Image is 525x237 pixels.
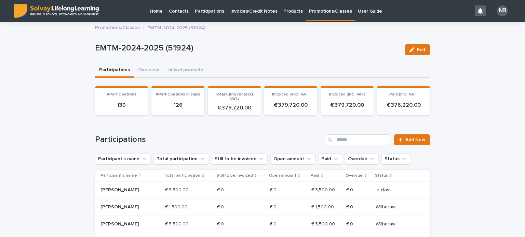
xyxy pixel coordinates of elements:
[270,153,315,164] button: Open amount
[270,203,278,210] p: € 0
[134,63,163,78] button: Overview
[95,153,151,164] button: Participant's name
[100,187,149,193] p: [PERSON_NAME]
[212,153,268,164] button: Still to be invoiced
[95,135,322,145] h1: Participations
[95,43,400,53] p: EMTM-2024-2025 (51924)
[217,186,225,193] p: € 0
[346,186,354,193] p: € 0
[270,186,278,193] p: € 0
[100,172,137,179] p: Participant's name
[165,186,190,193] p: € 3,500.00
[325,102,369,108] p: € 379,720.00
[318,153,342,164] button: Paid
[215,92,254,101] span: Total turnover (excl. VAT)
[95,63,134,78] button: Participations
[270,220,278,227] p: € 0
[217,220,225,227] p: € 0
[269,172,296,179] p: Open amount
[216,172,253,179] p: Still to be invoiced
[95,23,140,31] a: Promotions/Classes
[329,92,365,97] span: Invoiced (incl. VAT)
[346,172,363,179] p: Overdue
[272,92,310,97] span: Invoiced (excl. VAT)
[381,102,426,108] p: € 376,220.00
[376,187,419,193] p: In class
[268,102,313,108] p: € 379,720.00
[375,172,388,179] p: Status
[311,203,335,210] p: € 1,500.00
[311,172,319,179] p: Paid
[100,221,149,227] p: [PERSON_NAME]
[95,216,430,233] tr: [PERSON_NAME]€ 3,500.00€ 3,500.00 € 0€ 0 € 0€ 0 € 3,500.00€ 3,500.00 € 0€ 0 Withdraw
[163,63,207,78] button: Linked products
[165,203,189,210] p: € 1,500.00
[376,204,419,210] p: Withdraw
[153,153,209,164] button: Total participation
[497,5,508,16] div: NB
[212,105,257,111] p: € 379,720.00
[164,172,200,179] p: Total participation
[100,204,149,210] p: [PERSON_NAME]
[346,203,354,210] p: € 0
[217,203,225,210] p: € 0
[394,134,430,145] a: Add New
[311,220,336,227] p: € 3,500.00
[14,4,99,18] img: ED0IkcNQHGZZMpCVrDht
[389,92,418,97] span: Paid (incl. VAT)
[376,221,419,227] p: Withdraw
[147,24,205,31] p: EMTM-2024-2025 (51924)
[345,153,379,164] button: Overdue
[311,186,336,193] p: € 3,500.00
[405,137,426,142] span: Add New
[381,153,411,164] button: Status
[156,92,200,97] span: #Participations in class
[95,182,430,199] tr: [PERSON_NAME]€ 3,500.00€ 3,500.00 € 0€ 0 € 0€ 0 € 3,500.00€ 3,500.00 € 0€ 0 In class
[346,220,354,227] p: € 0
[417,47,426,52] span: Edit
[95,198,430,216] tr: [PERSON_NAME]€ 1,500.00€ 1,500.00 € 0€ 0 € 0€ 0 € 1,500.00€ 1,500.00 € 0€ 0 Withdraw
[156,102,200,108] p: 126
[99,102,144,108] p: 139
[107,92,136,97] span: #Participations
[165,220,190,227] p: € 3,500.00
[405,44,430,55] button: Edit
[325,134,390,145] input: Search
